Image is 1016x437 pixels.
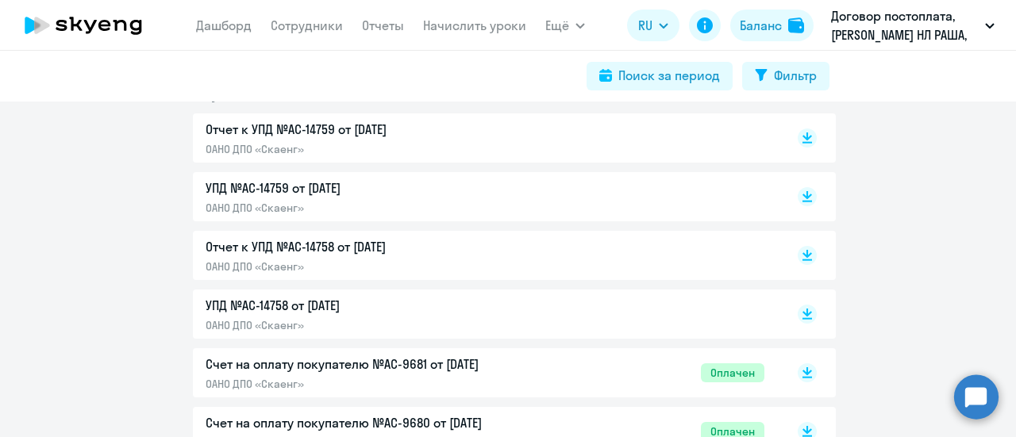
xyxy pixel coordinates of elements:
a: Сотрудники [271,17,343,33]
p: ОАНО ДПО «Скаенг» [206,377,539,391]
button: Балансbalance [730,10,814,41]
p: ОАНО ДПО «Скаенг» [206,259,539,274]
div: Баланс [740,16,782,35]
a: Начислить уроки [423,17,526,33]
p: ОАНО ДПО «Скаенг» [206,201,539,215]
a: Дашборд [196,17,252,33]
span: RU [638,16,652,35]
p: Отчет к УПД №AC-14759 от [DATE] [206,120,539,139]
a: УПД №AC-14758 от [DATE]ОАНО ДПО «Скаенг» [206,296,764,332]
div: Поиск за период [618,66,720,85]
p: УПД №AC-14758 от [DATE] [206,296,539,315]
button: RU [627,10,679,41]
a: Отчет к УПД №AC-14759 от [DATE]ОАНО ДПО «Скаенг» [206,120,764,156]
button: Договор постоплата, [PERSON_NAME] НЛ РАША, ООО [823,6,1003,44]
a: Отчет к УПД №AC-14758 от [DATE]ОАНО ДПО «Скаенг» [206,237,764,274]
p: Договор постоплата, [PERSON_NAME] НЛ РАША, ООО [831,6,979,44]
span: Оплачен [701,363,764,382]
a: Счет на оплату покупателю №AC-9681 от [DATE]ОАНО ДПО «Скаенг»Оплачен [206,355,764,391]
div: Фильтр [774,66,817,85]
button: Ещё [545,10,585,41]
a: УПД №AC-14759 от [DATE]ОАНО ДПО «Скаенг» [206,178,764,215]
p: ОАНО ДПО «Скаенг» [206,318,539,332]
p: УПД №AC-14759 от [DATE] [206,178,539,197]
button: Поиск за период [587,62,733,90]
p: ОАНО ДПО «Скаенг» [206,142,539,156]
p: Счет на оплату покупателю №AC-9681 от [DATE] [206,355,539,374]
img: balance [788,17,804,33]
p: Счет на оплату покупателю №AC-9680 от [DATE] [206,413,539,432]
button: Фильтр [742,62,829,90]
a: Отчеты [362,17,404,33]
p: Отчет к УПД №AC-14758 от [DATE] [206,237,539,256]
span: Ещё [545,16,569,35]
